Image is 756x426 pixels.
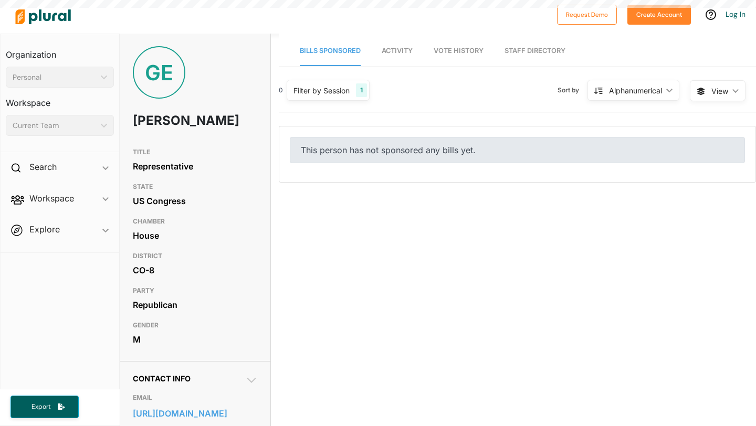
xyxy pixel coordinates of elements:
[505,36,565,66] a: Staff Directory
[627,8,691,19] a: Create Account
[609,85,662,96] div: Alphanumerical
[133,158,258,174] div: Representative
[13,120,97,131] div: Current Team
[133,297,258,313] div: Republican
[10,396,79,418] button: Export
[133,284,258,297] h3: PARTY
[557,5,617,25] button: Request Demo
[133,374,191,383] span: Contact Info
[133,319,258,332] h3: GENDER
[133,406,258,421] a: [URL][DOMAIN_NAME]
[133,46,185,99] div: GE
[558,86,587,95] span: Sort by
[300,36,361,66] a: Bills Sponsored
[726,9,745,19] a: Log In
[133,215,258,228] h3: CHAMBER
[133,332,258,347] div: M
[133,180,258,193] h3: STATE
[434,36,484,66] a: Vote History
[6,88,114,111] h3: Workspace
[627,5,691,25] button: Create Account
[133,228,258,243] div: House
[6,39,114,62] h3: Organization
[133,391,258,404] h3: EMAIL
[29,161,57,173] h2: Search
[133,262,258,278] div: CO-8
[24,402,58,411] span: Export
[711,86,728,97] span: View
[382,36,413,66] a: Activity
[434,47,484,55] span: Vote History
[557,8,617,19] a: Request Demo
[133,193,258,209] div: US Congress
[293,85,350,96] div: Filter by Session
[290,137,745,163] div: This person has not sponsored any bills yet.
[133,250,258,262] h3: DISTRICT
[13,72,97,83] div: Personal
[133,105,208,136] h1: [PERSON_NAME]
[279,86,283,95] div: 0
[382,47,413,55] span: Activity
[300,47,361,55] span: Bills Sponsored
[356,83,367,97] div: 1
[133,146,258,158] h3: TITLE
